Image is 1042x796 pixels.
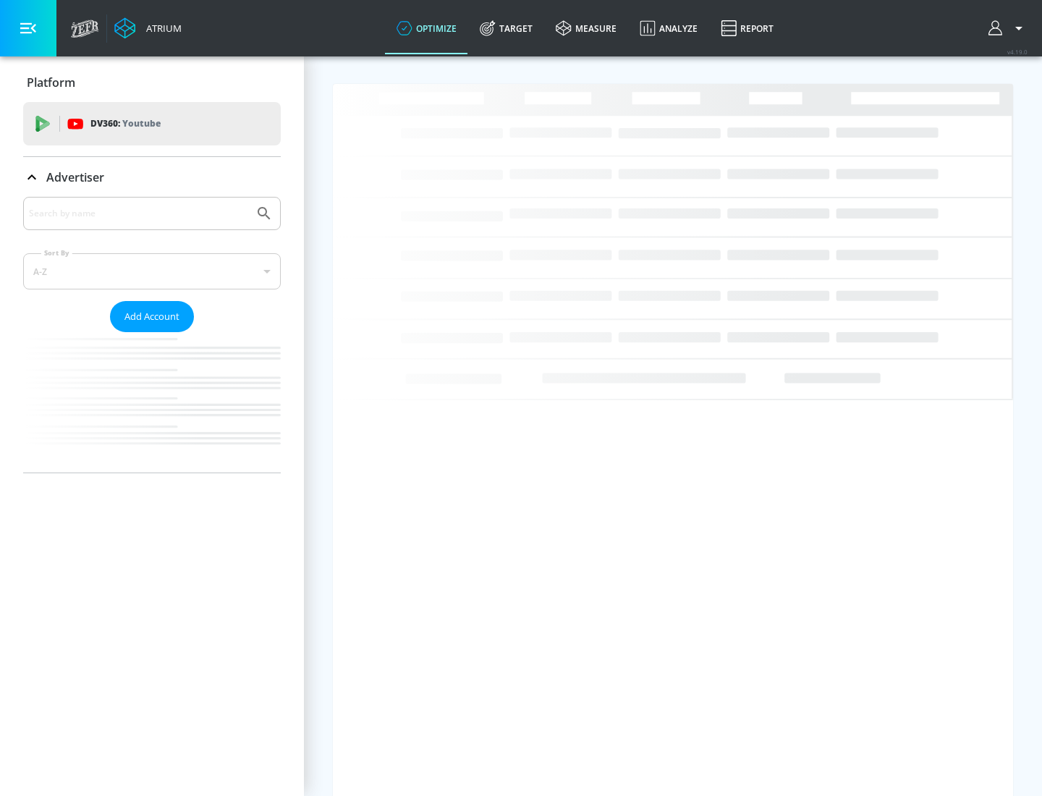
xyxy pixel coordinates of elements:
[114,17,182,39] a: Atrium
[385,2,468,54] a: optimize
[140,22,182,35] div: Atrium
[90,116,161,132] p: DV360:
[110,301,194,332] button: Add Account
[124,308,179,325] span: Add Account
[29,204,248,223] input: Search by name
[468,2,544,54] a: Target
[27,75,75,90] p: Platform
[23,102,281,145] div: DV360: Youtube
[46,169,104,185] p: Advertiser
[23,332,281,473] nav: list of Advertiser
[23,197,281,473] div: Advertiser
[122,116,161,131] p: Youtube
[1007,48,1028,56] span: v 4.19.0
[41,248,72,258] label: Sort By
[709,2,785,54] a: Report
[23,157,281,198] div: Advertiser
[23,62,281,103] div: Platform
[628,2,709,54] a: Analyze
[544,2,628,54] a: measure
[23,253,281,289] div: A-Z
